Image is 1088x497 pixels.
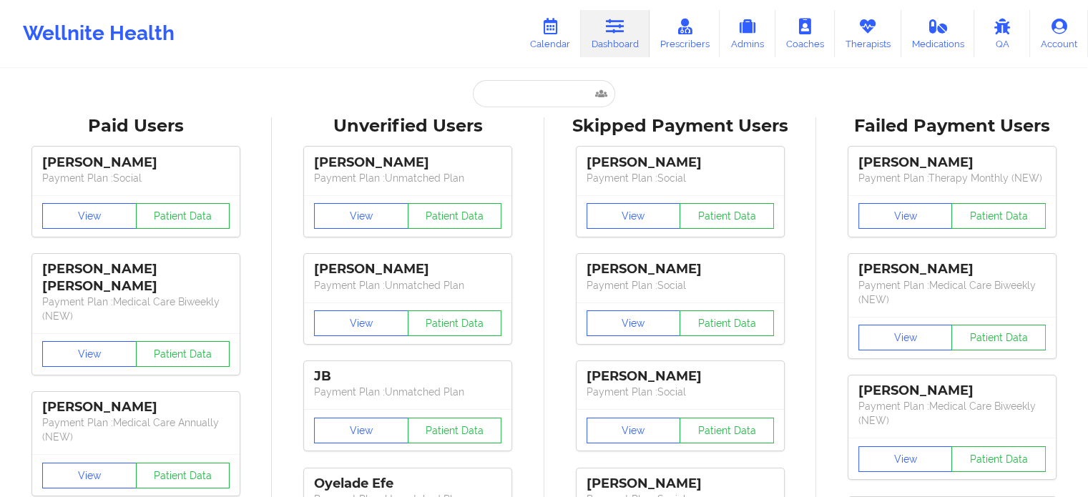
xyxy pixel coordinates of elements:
p: Payment Plan : Medical Care Biweekly (NEW) [858,399,1046,428]
div: [PERSON_NAME] [314,154,501,171]
div: JB [314,368,501,385]
button: View [42,341,137,367]
div: Oyelade Efe [314,476,501,492]
div: [PERSON_NAME] [42,399,230,415]
p: Payment Plan : Medical Care Annually (NEW) [42,415,230,444]
p: Payment Plan : Social [42,171,230,185]
a: Calendar [519,10,581,57]
a: Dashboard [581,10,650,57]
a: Coaches [775,10,835,57]
button: Patient Data [136,341,230,367]
button: Patient Data [680,310,774,336]
button: Patient Data [951,325,1046,350]
button: View [314,310,408,336]
button: View [858,325,953,350]
button: Patient Data [408,418,502,443]
button: View [42,203,137,229]
a: Prescribers [650,10,720,57]
button: View [587,203,681,229]
button: View [858,203,953,229]
p: Payment Plan : Unmatched Plan [314,171,501,185]
button: View [858,446,953,472]
div: [PERSON_NAME] [858,154,1046,171]
div: [PERSON_NAME] [PERSON_NAME] [42,261,230,294]
p: Payment Plan : Medical Care Biweekly (NEW) [858,278,1046,307]
button: Patient Data [951,203,1046,229]
button: Patient Data [408,203,502,229]
p: Payment Plan : Social [587,171,774,185]
div: Unverified Users [282,115,534,137]
div: [PERSON_NAME] [587,368,774,385]
button: View [42,463,137,488]
p: Payment Plan : Medical Care Biweekly (NEW) [42,295,230,323]
p: Payment Plan : Therapy Monthly (NEW) [858,171,1046,185]
p: Payment Plan : Unmatched Plan [314,385,501,399]
button: Patient Data [408,310,502,336]
p: Payment Plan : Unmatched Plan [314,278,501,292]
button: Patient Data [680,203,774,229]
div: Skipped Payment Users [554,115,806,137]
button: View [314,203,408,229]
div: [PERSON_NAME] [587,476,774,492]
div: [PERSON_NAME] [314,261,501,277]
a: Therapists [835,10,901,57]
button: View [314,418,408,443]
div: [PERSON_NAME] [587,261,774,277]
p: Payment Plan : Social [587,278,774,292]
p: Payment Plan : Social [587,385,774,399]
div: Paid Users [10,115,262,137]
a: Account [1030,10,1088,57]
a: Admins [720,10,775,57]
div: [PERSON_NAME] [858,383,1046,399]
div: Failed Payment Users [826,115,1078,137]
button: View [587,418,681,443]
button: Patient Data [136,463,230,488]
a: Medications [901,10,975,57]
button: Patient Data [680,418,774,443]
a: QA [974,10,1030,57]
button: Patient Data [951,446,1046,472]
button: Patient Data [136,203,230,229]
div: [PERSON_NAME] [42,154,230,171]
div: [PERSON_NAME] [858,261,1046,277]
button: View [587,310,681,336]
div: [PERSON_NAME] [587,154,774,171]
